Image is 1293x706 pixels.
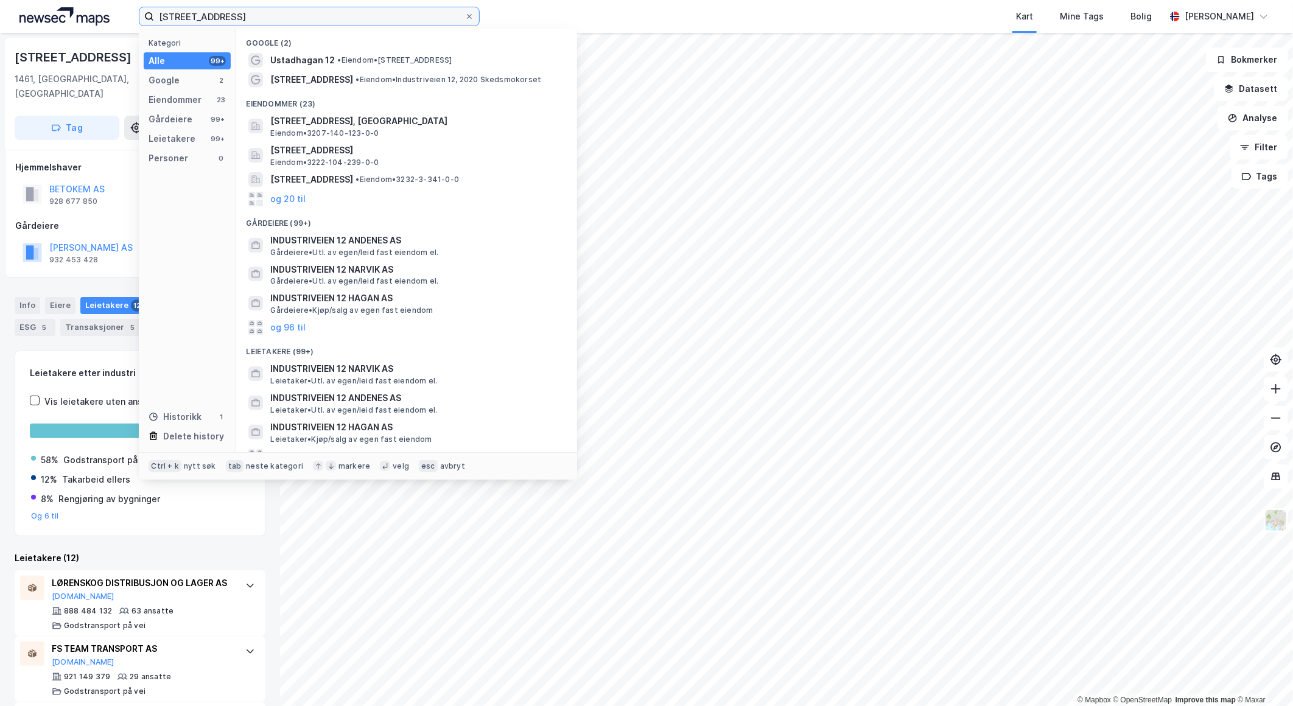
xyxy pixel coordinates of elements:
[63,453,153,467] div: Godstransport på vei
[270,172,353,187] span: [STREET_ADDRESS]
[270,291,562,306] span: INDUSTRIVEIEN 12 HAGAN AS
[1016,9,1033,24] div: Kart
[15,116,119,140] button: Tag
[236,89,577,111] div: Eiendommer (23)
[1176,696,1236,704] a: Improve this map
[64,672,110,682] div: 921 149 379
[64,687,145,696] div: Godstransport på vei
[270,114,562,128] span: [STREET_ADDRESS], [GEOGRAPHIC_DATA]
[356,175,459,184] span: Eiendom • 3232-3-341-0-0
[62,472,130,487] div: Takarbeid ellers
[419,460,438,472] div: esc
[149,460,181,472] div: Ctrl + k
[270,192,306,206] button: og 20 til
[149,38,231,47] div: Kategori
[30,366,250,380] div: Leietakere etter industri
[45,297,75,314] div: Eiere
[1185,9,1254,24] div: [PERSON_NAME]
[270,276,438,286] span: Gårdeiere • Utl. av egen/leid fast eiendom el.
[216,75,226,85] div: 2
[49,255,98,265] div: 932 453 428
[15,218,265,233] div: Gårdeiere
[270,128,379,138] span: Eiendom • 3207-140-123-0-0
[127,321,139,334] div: 5
[270,320,306,335] button: og 96 til
[64,621,145,631] div: Godstransport på vei
[1113,696,1172,704] a: OpenStreetMap
[1232,164,1288,189] button: Tags
[15,297,40,314] div: Info
[15,72,191,101] div: 1461, [GEOGRAPHIC_DATA], [GEOGRAPHIC_DATA]
[270,262,562,277] span: INDUSTRIVEIEN 12 NARVIK AS
[270,420,562,435] span: INDUSTRIVEIEN 12 HAGAN AS
[38,321,51,334] div: 5
[1130,9,1152,24] div: Bolig
[216,412,226,422] div: 1
[19,7,110,26] img: logo.a4113a55bc3d86da70a041830d287a7e.svg
[80,297,148,314] div: Leietakere
[270,158,379,167] span: Eiendom • 3222-104-239-0-0
[226,460,244,472] div: tab
[131,606,173,616] div: 63 ansatte
[41,472,57,487] div: 12%
[1060,9,1104,24] div: Mine Tags
[270,248,438,257] span: Gårdeiere • Utl. av egen/leid fast eiendom el.
[41,492,54,506] div: 8%
[270,143,562,158] span: [STREET_ADDRESS]
[60,319,144,336] div: Transaksjoner
[1077,696,1111,704] a: Mapbox
[149,410,201,424] div: Historikk
[440,461,465,471] div: avbryt
[149,131,195,146] div: Leietakere
[52,657,114,667] button: [DOMAIN_NAME]
[356,175,359,184] span: •
[1230,135,1288,159] button: Filter
[15,160,265,175] div: Hjemmelshaver
[184,461,216,471] div: nytt søk
[216,95,226,105] div: 23
[64,606,112,616] div: 888 484 132
[270,376,437,386] span: Leietaker • Utl. av egen/leid fast eiendom el.
[131,299,143,312] div: 12
[31,511,59,521] button: Og 6 til
[1214,77,1288,101] button: Datasett
[149,54,165,68] div: Alle
[236,209,577,231] div: Gårdeiere (99+)
[270,449,306,464] button: og 96 til
[209,56,226,66] div: 99+
[163,429,224,444] div: Delete history
[44,394,160,409] div: Vis leietakere uten ansatte
[1232,648,1293,706] div: Kontrollprogram for chat
[49,197,97,206] div: 928 677 850
[246,461,303,471] div: neste kategori
[154,7,464,26] input: Søk på adresse, matrikkel, gårdeiere, leietakere eller personer
[270,306,433,315] span: Gårdeiere • Kjøp/salg av egen fast eiendom
[356,75,359,84] span: •
[15,47,134,67] div: [STREET_ADDRESS]
[149,151,188,166] div: Personer
[149,112,192,127] div: Gårdeiere
[338,461,370,471] div: markere
[130,672,171,682] div: 29 ansatte
[337,55,452,65] span: Eiendom • [STREET_ADDRESS]
[356,75,541,85] span: Eiendom • Industriveien 12, 2020 Skedsmokorset
[270,233,562,248] span: INDUSTRIVEIEN 12 ANDENES AS
[1218,106,1288,130] button: Analyse
[270,53,335,68] span: Ustadhagan 12
[236,29,577,51] div: Google (2)
[15,319,55,336] div: ESG
[216,153,226,163] div: 0
[393,461,409,471] div: velg
[41,453,58,467] div: 58%
[52,576,233,590] div: LØRENSKOG DISTRIBUSJON OG LAGER AS
[337,55,341,65] span: •
[149,73,180,88] div: Google
[270,405,437,415] span: Leietaker • Utl. av egen/leid fast eiendom el.
[209,134,226,144] div: 99+
[1206,47,1288,72] button: Bokmerker
[1264,509,1288,532] img: Z
[52,641,233,656] div: FS TEAM TRANSPORT AS
[15,551,265,565] div: Leietakere (12)
[149,93,201,107] div: Eiendommer
[270,72,353,87] span: [STREET_ADDRESS]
